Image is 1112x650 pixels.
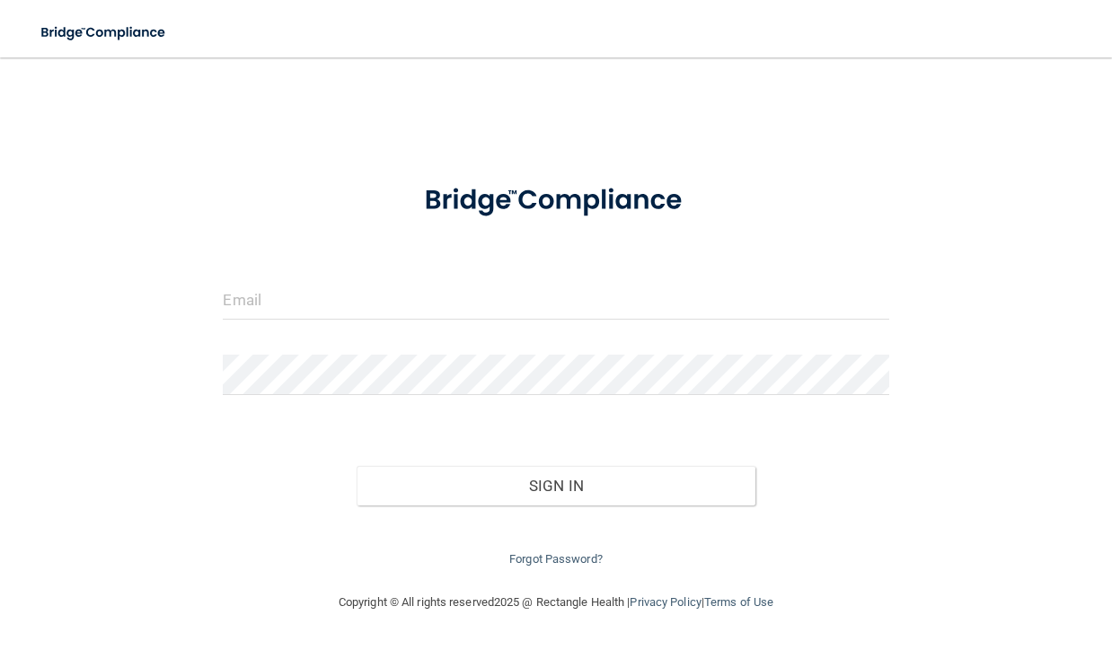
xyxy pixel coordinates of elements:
a: Forgot Password? [509,552,603,566]
input: Email [223,279,888,320]
a: Privacy Policy [630,595,701,609]
button: Sign In [357,466,756,505]
img: bridge_compliance_login_screen.278c3ca4.svg [27,14,181,51]
img: bridge_compliance_login_screen.278c3ca4.svg [396,165,716,236]
div: Copyright © All rights reserved 2025 @ Rectangle Health | | [228,574,884,631]
a: Terms of Use [704,595,773,609]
